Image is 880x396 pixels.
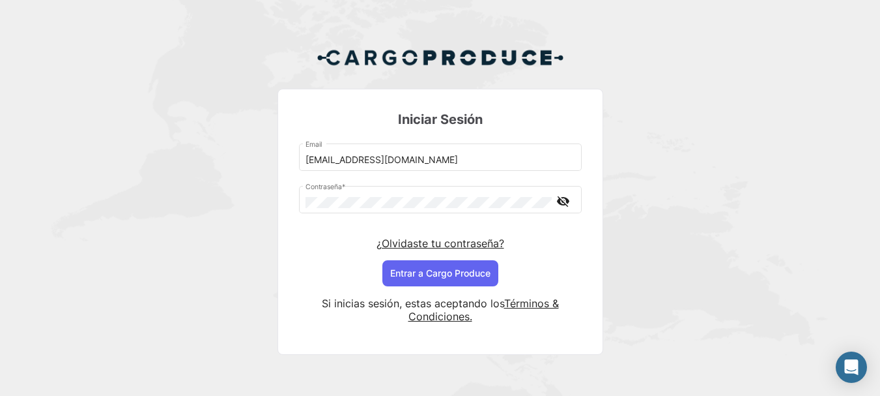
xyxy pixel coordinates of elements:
[376,237,504,250] a: ¿Olvidaste tu contraseña?
[556,193,571,209] mat-icon: visibility_off
[382,260,498,286] button: Entrar a Cargo Produce
[836,352,867,383] div: Abrir Intercom Messenger
[408,297,559,323] a: Términos & Condiciones.
[317,42,564,73] img: Cargo Produce Logo
[322,297,504,310] span: Si inicias sesión, estas aceptando los
[305,155,575,166] input: Email
[299,110,582,129] h3: Iniciar Sesión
